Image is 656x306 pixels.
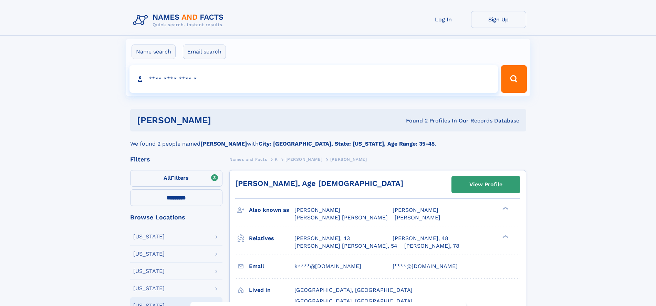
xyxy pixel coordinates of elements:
[249,233,294,244] h3: Relatives
[130,11,229,30] img: Logo Names and Facts
[294,235,350,242] a: [PERSON_NAME], 43
[133,251,165,257] div: [US_STATE]
[229,155,267,164] a: Names and Facts
[501,65,527,93] button: Search Button
[137,116,309,125] h1: [PERSON_NAME]
[285,157,322,162] span: [PERSON_NAME]
[130,131,526,148] div: We found 2 people named with .
[200,140,247,147] b: [PERSON_NAME]
[469,177,502,193] div: View Profile
[393,207,438,213] span: [PERSON_NAME]
[309,117,519,125] div: Found 2 Profiles In Our Records Database
[183,45,226,59] label: Email search
[130,156,222,162] div: Filters
[501,234,509,239] div: ❯
[404,242,459,250] a: [PERSON_NAME], 78
[130,214,222,220] div: Browse Locations
[294,214,388,221] span: [PERSON_NAME] [PERSON_NAME]
[275,155,278,164] a: K
[294,242,397,250] a: [PERSON_NAME] [PERSON_NAME], 54
[416,11,471,28] a: Log In
[501,206,509,211] div: ❯
[395,214,440,221] span: [PERSON_NAME]
[294,298,413,304] span: [GEOGRAPHIC_DATA], [GEOGRAPHIC_DATA]
[133,268,165,274] div: [US_STATE]
[132,45,176,59] label: Name search
[259,140,435,147] b: City: [GEOGRAPHIC_DATA], State: [US_STATE], Age Range: 35-45
[294,287,413,293] span: [GEOGRAPHIC_DATA], [GEOGRAPHIC_DATA]
[133,234,165,239] div: [US_STATE]
[164,175,171,181] span: All
[275,157,278,162] span: K
[133,286,165,291] div: [US_STATE]
[330,157,367,162] span: [PERSON_NAME]
[294,207,340,213] span: [PERSON_NAME]
[130,170,222,187] label: Filters
[393,235,448,242] a: [PERSON_NAME], 48
[452,176,520,193] a: View Profile
[249,284,294,296] h3: Lived in
[235,179,403,188] a: [PERSON_NAME], Age [DEMOGRAPHIC_DATA]
[249,204,294,216] h3: Also known as
[249,260,294,272] h3: Email
[471,11,526,28] a: Sign Up
[285,155,322,164] a: [PERSON_NAME]
[129,65,498,93] input: search input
